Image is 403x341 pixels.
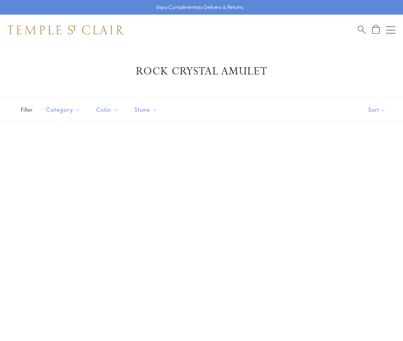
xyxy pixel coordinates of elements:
[40,101,86,118] button: Category
[129,101,164,118] button: Stone
[92,105,125,114] span: Color
[42,105,86,114] span: Category
[130,105,164,114] span: Stone
[386,25,395,35] button: Open navigation
[90,101,125,118] button: Color
[351,98,403,121] button: Show sort by
[8,25,124,35] img: Temple St. Clair
[358,25,366,35] a: Search
[372,25,380,35] a: Open Shopping Bag
[156,3,243,11] p: Enjoy Complimentary Delivery & Returns
[19,65,384,78] h1: Rock Crystal Amulet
